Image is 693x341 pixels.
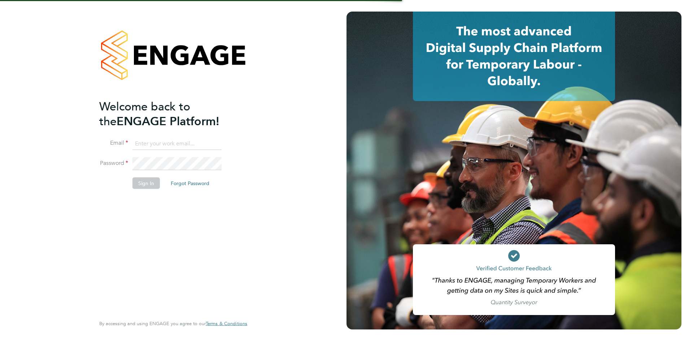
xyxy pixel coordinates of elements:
h2: ENGAGE Platform! [99,99,240,128]
span: Welcome back to the [99,99,190,128]
a: Terms & Conditions [206,321,247,327]
span: By accessing and using ENGAGE you agree to our [99,320,247,327]
input: Enter your work email... [132,137,222,150]
button: Sign In [132,178,160,189]
label: Email [99,139,128,147]
label: Password [99,159,128,167]
button: Forgot Password [165,178,215,189]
